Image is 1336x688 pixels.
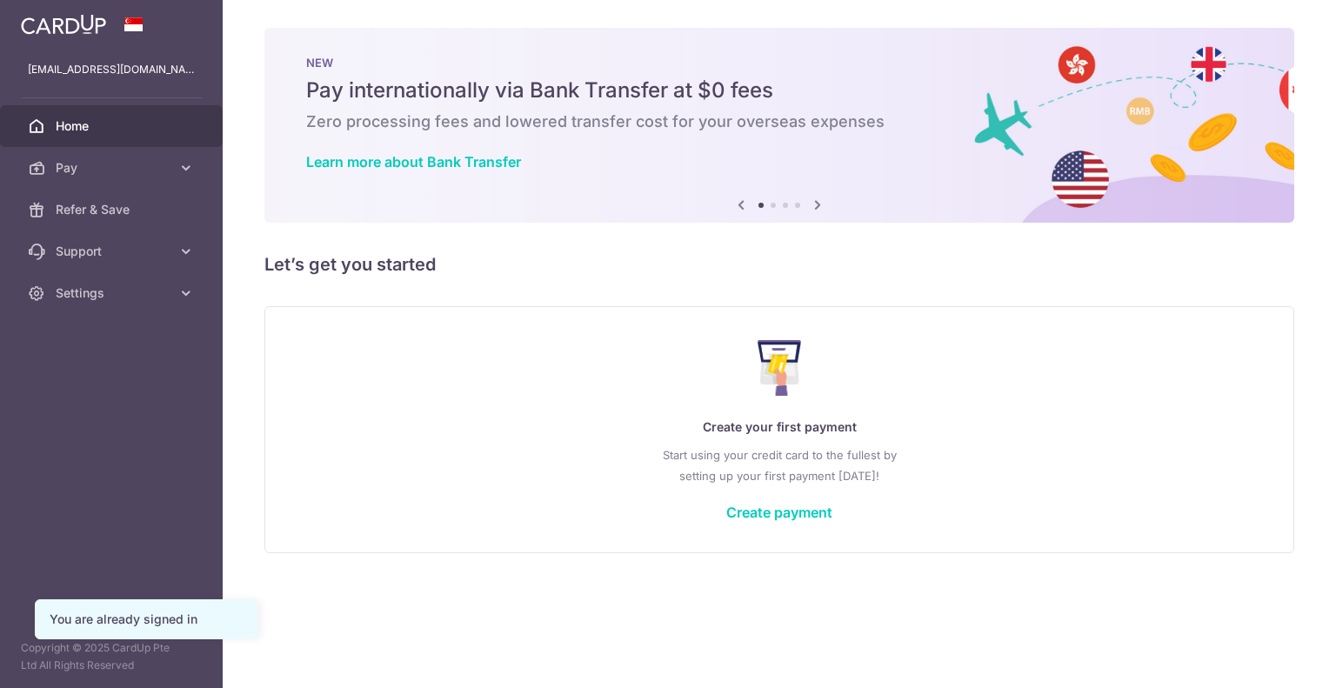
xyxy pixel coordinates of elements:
[28,61,195,78] p: [EMAIL_ADDRESS][DOMAIN_NAME]
[758,340,802,396] img: Make Payment
[306,111,1252,132] h6: Zero processing fees and lowered transfer cost for your overseas expenses
[306,77,1252,104] h5: Pay internationally via Bank Transfer at $0 fees
[21,14,106,35] img: CardUp
[56,284,170,302] span: Settings
[50,611,243,628] div: You are already signed in
[56,159,170,177] span: Pay
[306,56,1252,70] p: NEW
[264,28,1294,223] img: Bank transfer banner
[56,117,170,135] span: Home
[300,444,1259,486] p: Start using your credit card to the fullest by setting up your first payment [DATE]!
[1225,636,1319,679] iframe: Opens a widget where you can find more information
[56,243,170,260] span: Support
[56,201,170,218] span: Refer & Save
[264,250,1294,278] h5: Let’s get you started
[306,153,521,170] a: Learn more about Bank Transfer
[300,417,1259,438] p: Create your first payment
[726,504,832,521] a: Create payment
